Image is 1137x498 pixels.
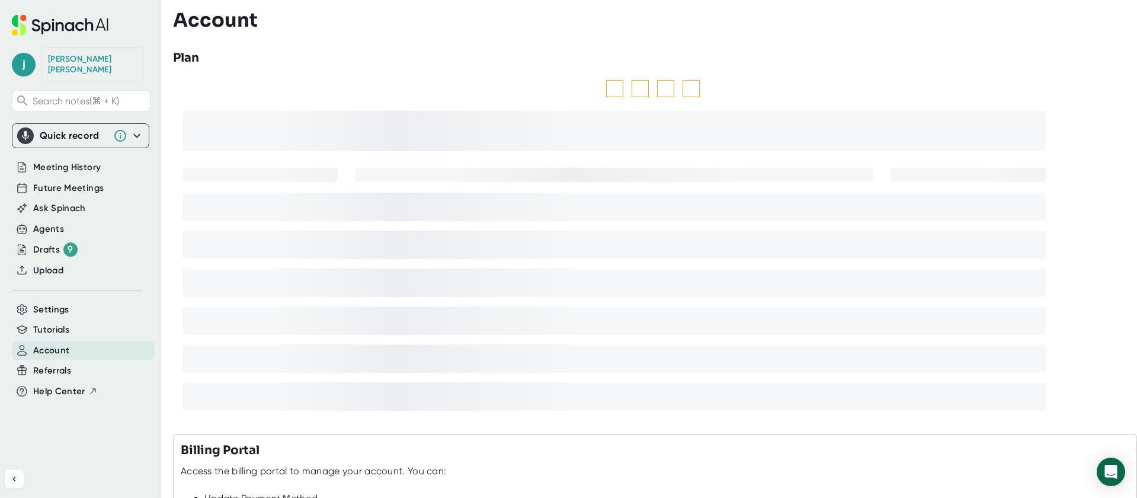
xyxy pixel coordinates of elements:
[33,202,86,215] button: Ask Spinach
[48,54,137,75] div: Jason Reynolds
[33,364,71,378] button: Referrals
[33,323,69,337] button: Tutorials
[33,242,78,257] button: Drafts 9
[33,344,69,357] button: Account
[33,264,63,277] button: Upload
[1097,458,1125,486] div: Open Intercom Messenger
[12,53,36,76] span: j
[181,465,446,477] div: Access the billing portal to manage your account. You can:
[33,303,69,317] button: Settings
[33,181,104,195] button: Future Meetings
[33,385,85,398] span: Help Center
[33,242,78,257] div: Drafts
[63,242,78,257] div: 9
[173,49,199,67] h3: Plan
[33,95,147,107] span: Search notes (⌘ + K)
[33,385,98,398] button: Help Center
[5,470,24,489] button: Collapse sidebar
[40,130,107,142] div: Quick record
[181,442,260,459] h3: Billing Portal
[33,222,64,236] button: Agents
[33,161,101,174] button: Meeting History
[17,124,144,148] div: Quick record
[173,9,258,31] h3: Account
